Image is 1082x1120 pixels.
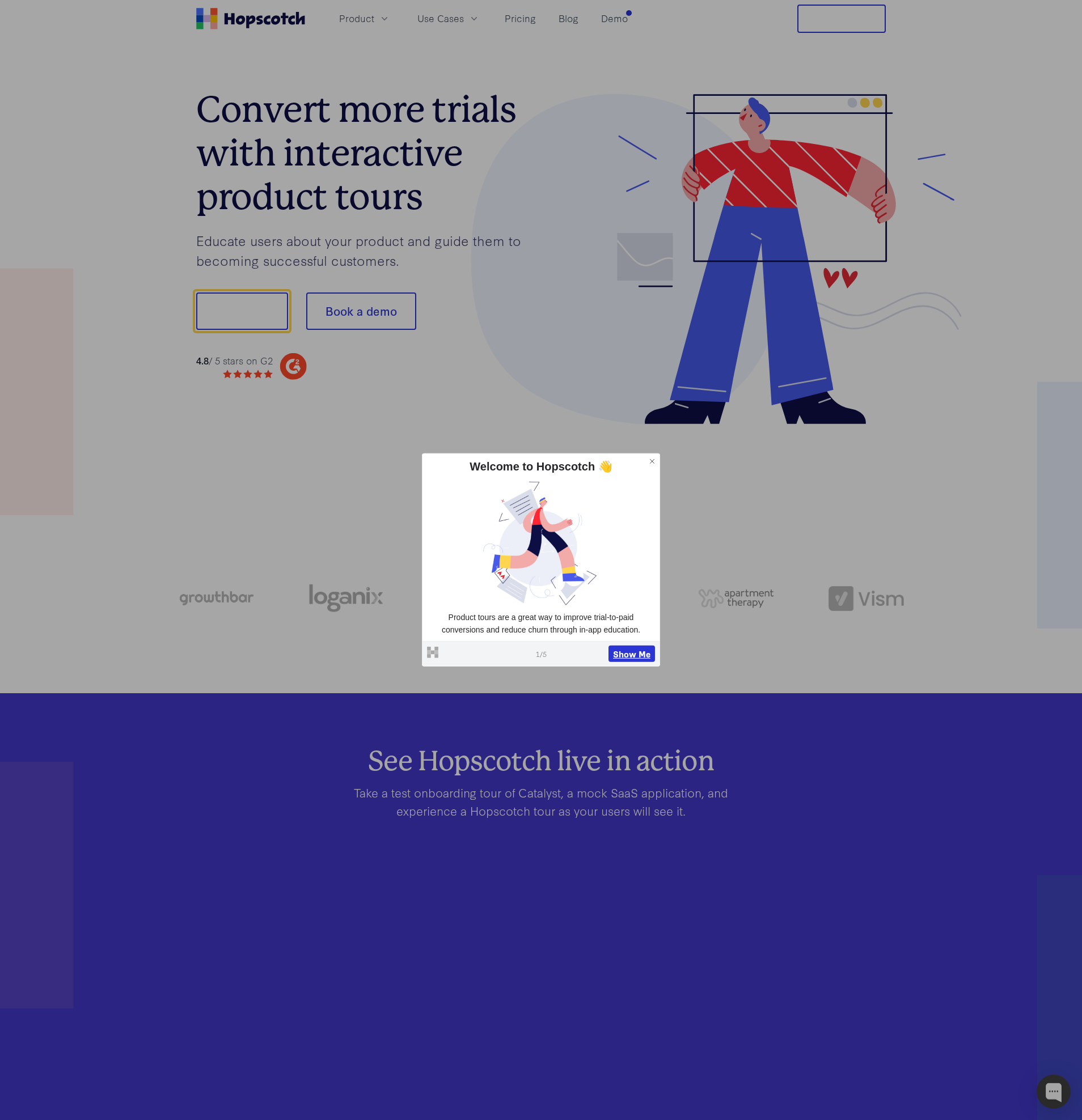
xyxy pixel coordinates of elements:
[411,9,487,28] button: Use Cases
[427,459,655,474] div: Welcome to Hopscotch 👋
[196,231,541,270] p: Educate users about your product and guide them to becoming successful customers.
[308,579,383,618] img: loganix-logo
[597,9,632,28] a: Demo
[196,88,541,218] h1: Convert more trials with interactive product tours
[196,292,288,330] button: Show me!
[332,9,397,28] button: Product
[323,783,759,820] p: Take a test onboarding tour of Catalyst, a mock SaaS application, and experience a Hopscotch tour...
[178,591,253,605] img: growthbar-logo
[124,538,958,561] h2: Trusted by companies like
[306,292,416,330] button: Book a demo
[554,9,583,28] a: Blog
[196,8,305,29] a: Home
[829,586,904,611] img: vism logo
[427,479,655,607] img: dtvkmnrd7ysugpuhd2bz.jpg
[427,612,655,636] p: Product tours are a great way to improve trial-to-paid conversions and reduce churn through in-ap...
[536,648,547,659] span: 1 / 5
[500,9,540,28] a: Pricing
[417,11,464,26] span: Use Cases
[698,589,774,608] img: png-apartment-therapy-house-studio-apartment-home
[196,354,273,368] div: / 5 stars on G2
[233,750,849,770] h2: See Hopscotch live in action
[339,11,374,26] span: Product
[196,354,209,367] strong: 4.8
[797,5,886,33] button: Free Trial
[608,645,655,662] button: Show Me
